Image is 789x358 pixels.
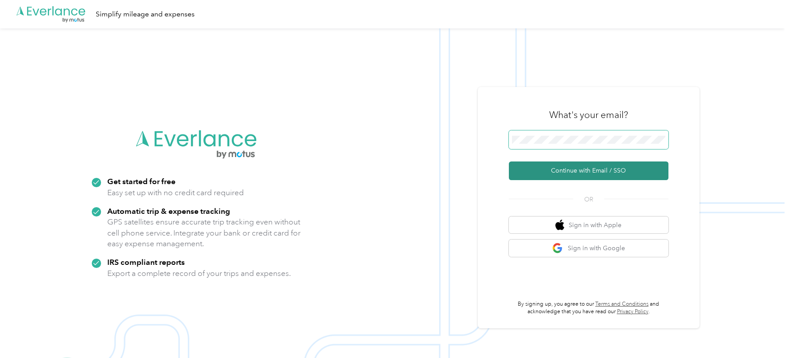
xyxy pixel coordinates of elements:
iframe: Everlance-gr Chat Button Frame [739,308,789,358]
p: Easy set up with no credit card required [107,187,244,198]
img: apple logo [555,220,564,231]
div: Simplify mileage and expenses [96,9,195,20]
p: GPS satellites ensure accurate trip tracking even without cell phone service. Integrate your bank... [107,216,301,249]
a: Privacy Policy [617,308,648,315]
strong: Automatic trip & expense tracking [107,206,230,216]
button: google logoSign in with Google [509,240,668,257]
img: google logo [552,243,563,254]
p: Export a complete record of your trips and expenses. [107,268,291,279]
strong: Get started for free [107,177,176,186]
button: apple logoSign in with Apple [509,216,668,234]
span: OR [573,195,604,204]
p: By signing up, you agree to our and acknowledge that you have read our . [509,300,668,316]
button: Continue with Email / SSO [509,161,668,180]
strong: IRS compliant reports [107,257,185,267]
a: Terms and Conditions [595,301,648,307]
h3: What's your email? [549,109,628,121]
